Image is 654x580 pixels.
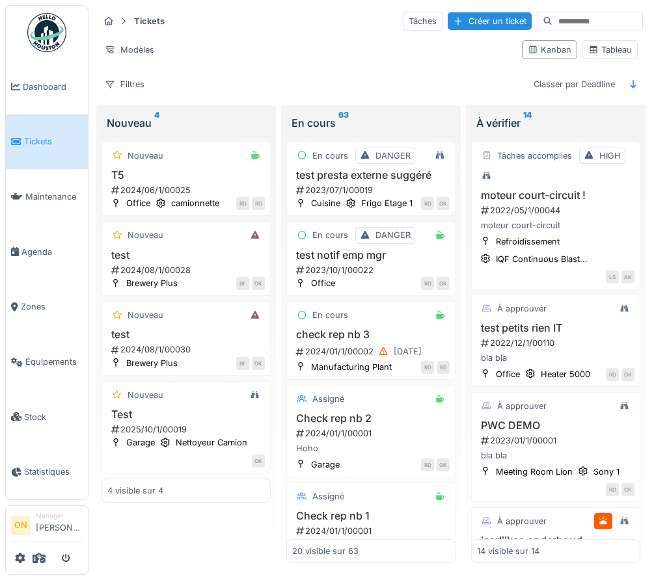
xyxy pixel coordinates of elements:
[593,466,620,478] div: Sony 1
[375,150,411,162] div: DANGER
[621,368,634,381] div: OK
[295,184,450,196] div: 2023/07/1/00019
[295,525,450,537] div: 2024/01/1/00001
[24,135,83,148] span: Tickets
[107,115,266,131] div: Nouveau
[176,436,247,449] div: Nettoyeur Camion
[110,343,265,356] div: 2024/08/1/00030
[236,197,249,210] div: RD
[154,115,159,131] sup: 4
[311,458,340,471] div: Garage
[107,484,163,497] div: 4 visible sur 4
[311,197,340,209] div: Cuisine
[375,229,411,241] div: DANGER
[437,361,450,374] div: RD
[599,150,621,162] div: HIGH
[6,280,88,335] a: Zones
[437,197,450,210] div: OK
[11,511,83,542] a: ON Manager[PERSON_NAME]
[107,408,265,421] h3: Test
[252,197,265,210] div: RD
[312,229,348,241] div: En cours
[292,169,450,181] h3: test presta externe suggéré
[496,466,573,478] div: Meeting Room Lion
[99,75,150,94] div: Filtres
[295,343,450,360] div: 2024/01/1/00002
[292,510,450,522] h3: Check rep nb 1
[480,434,634,447] div: 2023/01/1/00001
[6,334,88,389] a: Équipements
[126,436,155,449] div: Garage
[110,264,265,276] div: 2024/08/1/00028
[25,356,83,368] span: Équipements
[292,249,450,261] h3: test notif emp mgr
[24,411,83,423] span: Stock
[27,13,66,52] img: Badge_color-CXgf-gQk.svg
[421,277,434,290] div: RD
[477,449,634,462] div: bla bla
[421,458,434,471] div: RD
[394,345,422,358] div: [DATE]
[338,115,349,131] sup: 63
[477,219,634,231] div: moteur court-circuit
[480,337,634,349] div: 2022/12/1/00110
[621,483,634,496] div: OK
[126,277,178,289] div: Brewery Plus
[361,197,413,209] div: Frigo Etage 1
[292,442,450,455] div: Hoho
[477,419,634,432] h3: PWC DEMO
[480,204,634,217] div: 2022/05/1/00044
[312,150,348,162] div: En cours
[6,114,88,170] a: Tickets
[295,427,450,440] div: 2024/01/1/00001
[11,516,31,535] li: ON
[128,309,163,321] div: Nouveau
[477,534,634,547] h3: jaarlijkse onderhoud
[295,264,450,276] div: 2023/10/1/00022
[606,368,619,381] div: RD
[107,328,265,341] h3: test
[312,490,344,503] div: Assigné
[252,455,265,468] div: OK
[312,393,344,405] div: Assigné
[477,322,634,334] h3: test petits rien IT
[6,224,88,280] a: Agenda
[21,300,83,313] span: Zones
[128,389,163,401] div: Nouveau
[496,368,520,380] div: Office
[126,357,178,369] div: Brewery Plus
[24,466,83,478] span: Statistiques
[236,357,249,370] div: BF
[437,277,450,290] div: OK
[311,361,392,373] div: Manufacturing Plant
[292,115,450,131] div: En cours
[437,458,450,471] div: OK
[25,191,83,203] span: Maintenance
[252,277,265,290] div: OK
[496,253,588,265] div: IQF Continuous Blast...
[36,511,83,539] li: [PERSON_NAME]
[292,328,450,341] h3: check rep nb 3
[476,115,635,131] div: À vérifier
[110,184,265,196] div: 2024/06/1/00025
[621,270,634,283] div: AK
[496,235,560,248] div: Refroidissement
[6,389,88,445] a: Stock
[252,357,265,370] div: OK
[497,515,547,527] div: À approuver
[606,270,619,283] div: LS
[477,189,634,202] h3: moteur court-circuit !
[311,277,335,289] div: Office
[528,44,571,56] div: Kanban
[21,246,83,258] span: Agenda
[606,483,619,496] div: RD
[23,81,83,93] span: Dashboard
[312,309,348,321] div: En cours
[497,150,572,162] div: Tâches accomplies
[6,59,88,114] a: Dashboard
[110,423,265,436] div: 2025/10/1/00019
[528,75,621,94] div: Classer par Deadline
[588,44,632,56] div: Tableau
[421,361,434,374] div: RD
[541,368,590,380] div: Heater 5000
